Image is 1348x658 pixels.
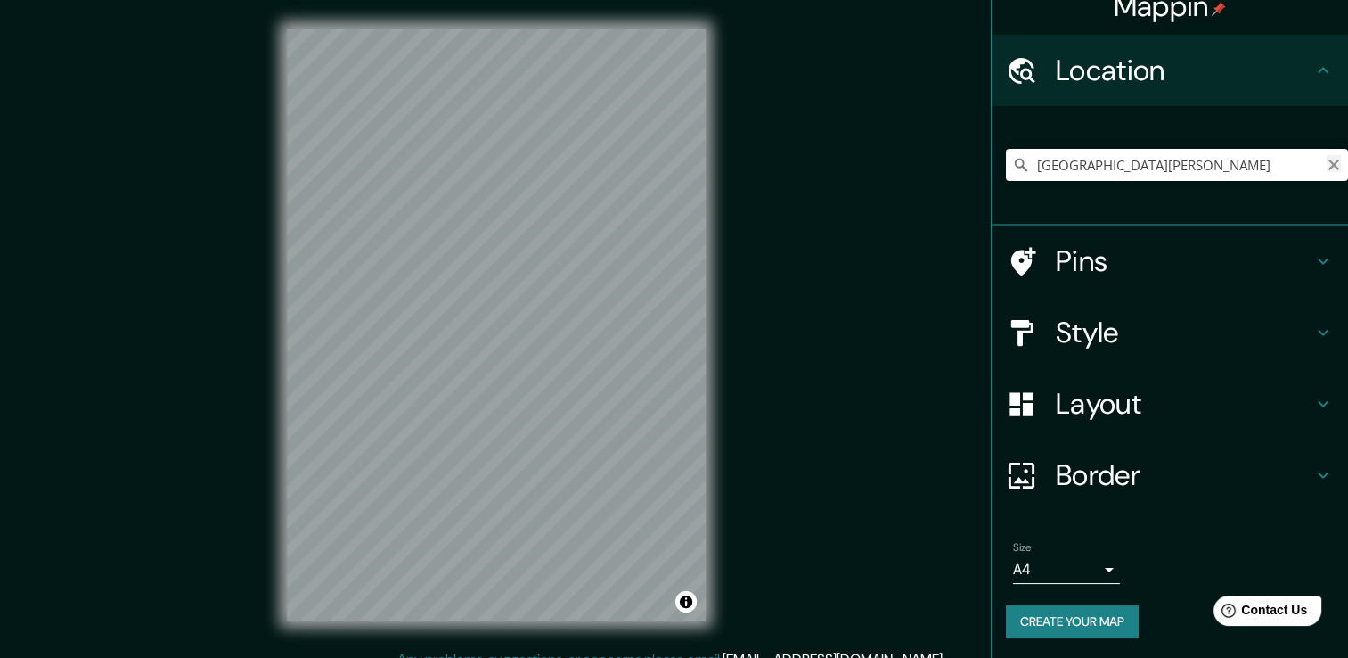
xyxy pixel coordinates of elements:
[675,591,697,613] button: Toggle attribution
[992,440,1348,511] div: Border
[1006,149,1348,181] input: Pick your city or area
[1327,155,1341,172] button: Clear
[1056,386,1312,422] h4: Layout
[1056,457,1312,493] h4: Border
[992,226,1348,297] div: Pins
[287,29,706,621] canvas: Map
[1212,2,1226,16] img: pin-icon.png
[1056,315,1312,350] h4: Style
[1189,588,1328,638] iframe: Help widget launcher
[992,368,1348,440] div: Layout
[992,35,1348,106] div: Location
[1013,555,1120,584] div: A4
[1006,605,1139,638] button: Create your map
[992,297,1348,368] div: Style
[1013,540,1032,555] label: Size
[1056,53,1312,88] h4: Location
[1056,243,1312,279] h4: Pins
